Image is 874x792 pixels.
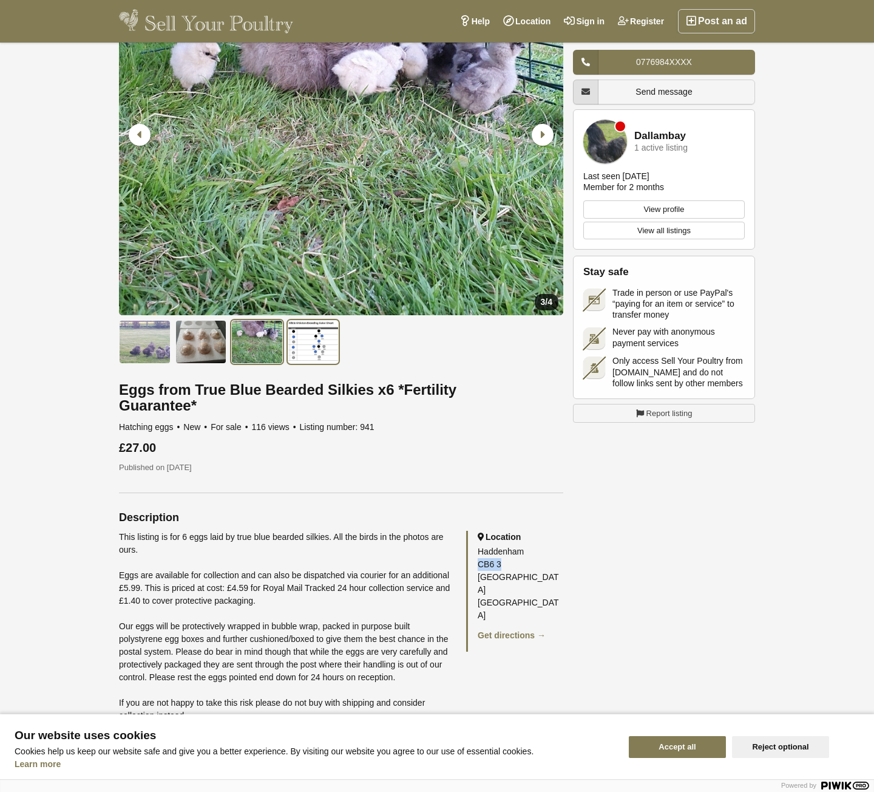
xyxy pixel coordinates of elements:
span: 16 px [15,84,34,95]
a: Learn more [15,759,61,769]
h2: Description [119,511,563,524]
a: Dallambay [634,131,686,142]
a: 0776984XXXX [573,50,755,75]
span: Our website uses cookies [15,729,614,742]
button: Reject optional [732,736,829,758]
span: Never pay with anonymous payment services [612,326,745,348]
p: Published on [DATE] [119,462,563,474]
span: 116 views [252,422,297,432]
img: Eggs from True Blue Bearded Silkies x6 *Fertility Guarantee* - 4 [288,320,339,364]
span: Listing number: 941 [300,422,374,432]
span: For sale [211,422,249,432]
a: Report listing [573,404,755,423]
span: 3 [541,297,546,307]
a: Back to Top [18,16,66,26]
img: Eggs from True Blue Bearded Silkies x6 *Fertility Guarantee* - 3 [231,320,283,364]
span: Send message [635,87,692,97]
a: View profile [583,200,745,219]
a: Register [611,9,671,33]
a: Help [453,9,496,33]
span: 0776984XXXX [636,57,692,67]
div: Last seen [DATE] [583,171,649,182]
span: Hatching eggs [119,422,181,432]
a: Get directions → [478,630,546,640]
a: Send message [573,80,755,104]
a: View all listings [583,222,745,240]
span: Powered by [781,782,816,789]
img: Dallambay [583,120,627,163]
p: Cookies help us keep our website safe and give you a better experience. By visiting our website y... [15,746,614,756]
span: Only access Sell Your Poultry from [DOMAIN_NAME] and do not follow links sent by other members [612,355,745,389]
label: Font Size [5,73,42,84]
div: / [535,294,558,310]
h1: Eggs from True Blue Bearded Silkies x6 *Fertility Guarantee* [119,382,563,414]
img: Eggs from True Blue Bearded Silkies x6 *Fertility Guarantee* - 1 [119,320,171,364]
a: Location [496,9,557,33]
div: Member is offline [615,121,625,131]
a: Post an ad [678,9,755,33]
span: Trade in person or use PayPal's “paying for an item or service” to transfer money [612,287,745,321]
div: Previous slide [125,119,157,151]
h2: Stay safe [583,266,745,278]
div: Outline [5,5,177,16]
div: £27.00 [119,441,563,454]
img: Sell Your Poultry [119,9,293,33]
h2: Location [478,531,563,543]
span: New [183,422,208,432]
div: 1 active listing [634,143,688,152]
div: Next slide [526,119,557,151]
h3: Style [5,38,177,52]
div: Member for 2 months [583,182,664,193]
span: Report listing [646,408,693,420]
button: Accept all [629,736,726,758]
img: Eggs from True Blue Bearded Silkies x6 *Fertility Guarantee* - 2 [175,320,227,364]
div: Haddenham CB6 3 [GEOGRAPHIC_DATA] [GEOGRAPHIC_DATA] [478,545,563,622]
span: 4 [547,297,552,307]
a: Sign in [557,9,611,33]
